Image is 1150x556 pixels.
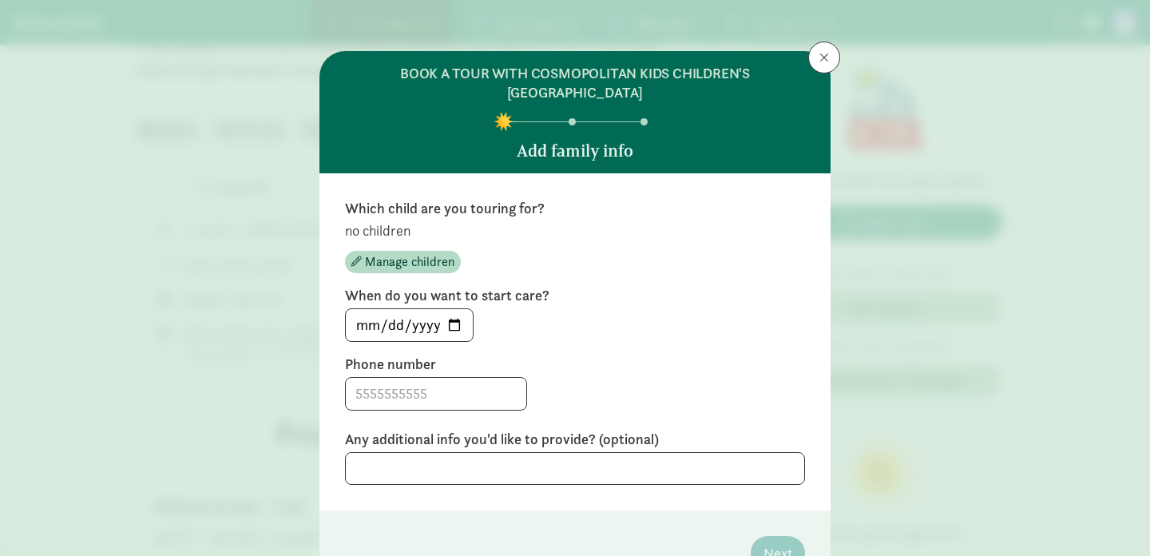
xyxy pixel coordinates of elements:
p: no children [345,221,805,240]
h5: Add family info [517,141,633,161]
label: When do you want to start care? [345,286,805,305]
label: Any additional info you'd like to provide? (optional) [345,430,805,449]
label: Which child are you touring for? [345,199,805,218]
button: Manage children [345,251,461,273]
input: 5555555555 [346,378,526,410]
span: Manage children [365,252,454,272]
h6: BOOK A TOUR WITH COSMOPOLITAN KIDS CHILDREN'S [GEOGRAPHIC_DATA] [345,64,805,102]
label: Phone number [345,355,805,374]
